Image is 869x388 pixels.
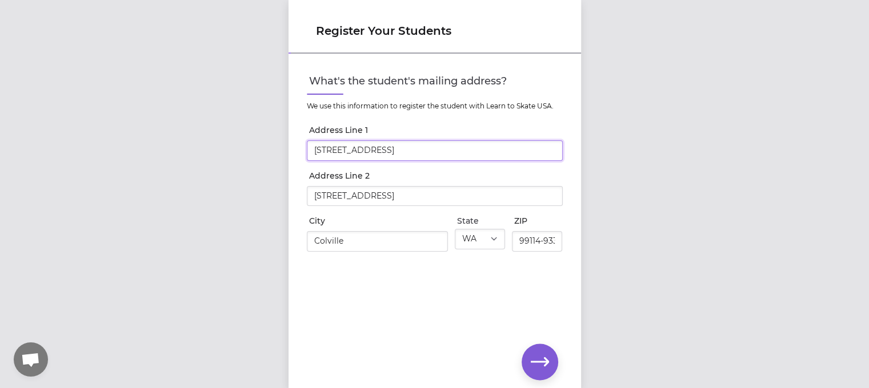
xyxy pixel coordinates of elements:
input: Apartment or unit number, if needed [307,186,563,207]
input: Start typing your address... [307,140,563,161]
label: Address Line 1 [309,124,563,136]
label: State [457,215,505,227]
label: City [309,215,448,227]
label: Address Line 2 [309,170,563,181]
h1: Register Your Students [316,23,554,39]
div: Open chat [14,342,48,377]
label: ZIP [514,215,562,227]
label: What's the student's mailing address? [309,73,563,89]
p: We use this information to register the student with Learn to Skate USA. [307,102,563,111]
